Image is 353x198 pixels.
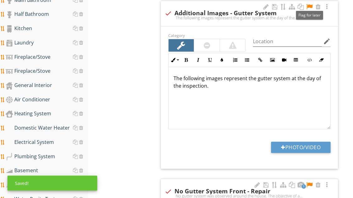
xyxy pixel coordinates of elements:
[6,124,88,132] div: Domestic Water Heater
[266,54,278,66] button: Insert Image (Ctrl+P)
[323,38,331,45] i: edit
[180,54,192,66] button: Bold (Ctrl+B)
[6,110,88,118] div: Heating System
[169,54,180,66] button: Inline Style
[298,12,321,18] span: Flag for later
[165,15,334,20] div: The following images represent the gutter system at the day of the inspection.
[174,75,325,90] p: The following images represent the gutter system at the day of the inspection.
[6,25,88,33] div: Kitchen
[6,81,88,90] div: General Interior
[6,153,88,161] div: Plumbing System
[229,54,241,66] button: Ordered List
[6,96,88,104] div: Air Conditioner
[290,54,302,66] button: Insert Table
[278,54,290,66] button: Insert Video
[6,167,88,175] div: Basement
[192,54,204,66] button: Italic (Ctrl+I)
[216,54,228,66] button: Colors
[6,67,88,75] div: Fireplace/Stove
[6,181,88,189] div: Crawlspace
[6,53,88,61] div: Fireplace/Stove
[271,142,331,153] button: Photo/Video
[6,10,88,18] div: Half Bathroom
[302,184,306,189] span: 1
[168,33,185,38] label: Category
[6,39,88,47] div: Laundry
[7,176,97,191] div: Saved!
[315,54,327,66] button: Clear Formatting
[241,54,253,66] button: Unordered List
[253,36,322,47] input: Location
[303,54,315,66] button: Code View
[204,54,216,66] button: Underline (Ctrl+U)
[6,138,88,146] div: Electrical System
[255,54,266,66] button: Insert Link (Ctrl+K)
